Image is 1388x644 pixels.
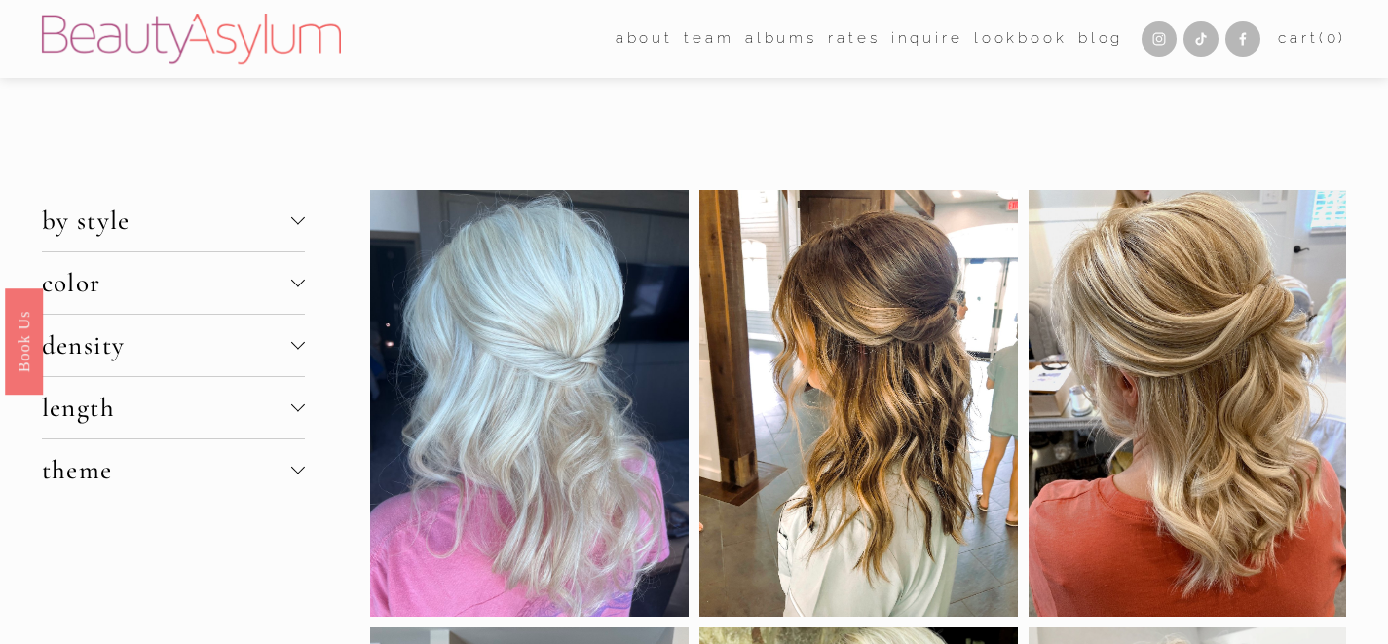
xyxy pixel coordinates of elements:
a: Inquire [891,24,963,55]
a: Lookbook [974,24,1068,55]
a: folder dropdown [616,24,673,55]
span: about [616,25,673,53]
button: theme [42,439,305,501]
a: Blog [1078,24,1123,55]
img: Beauty Asylum | Bridal Hair &amp; Makeup Charlotte &amp; Atlanta [42,14,341,64]
a: folder dropdown [684,24,733,55]
a: Facebook [1225,21,1260,57]
button: density [42,315,305,376]
span: by style [42,205,291,237]
button: by style [42,190,305,251]
a: Instagram [1142,21,1177,57]
span: density [42,329,291,361]
button: color [42,252,305,314]
a: TikTok [1183,21,1219,57]
span: theme [42,454,291,486]
button: length [42,377,305,438]
span: color [42,267,291,299]
span: ( ) [1319,29,1346,47]
span: team [684,25,733,53]
a: 0 items in cart [1278,25,1346,53]
a: Rates [828,24,880,55]
span: length [42,392,291,424]
a: Book Us [5,287,43,394]
span: 0 [1327,29,1339,47]
a: albums [745,24,817,55]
